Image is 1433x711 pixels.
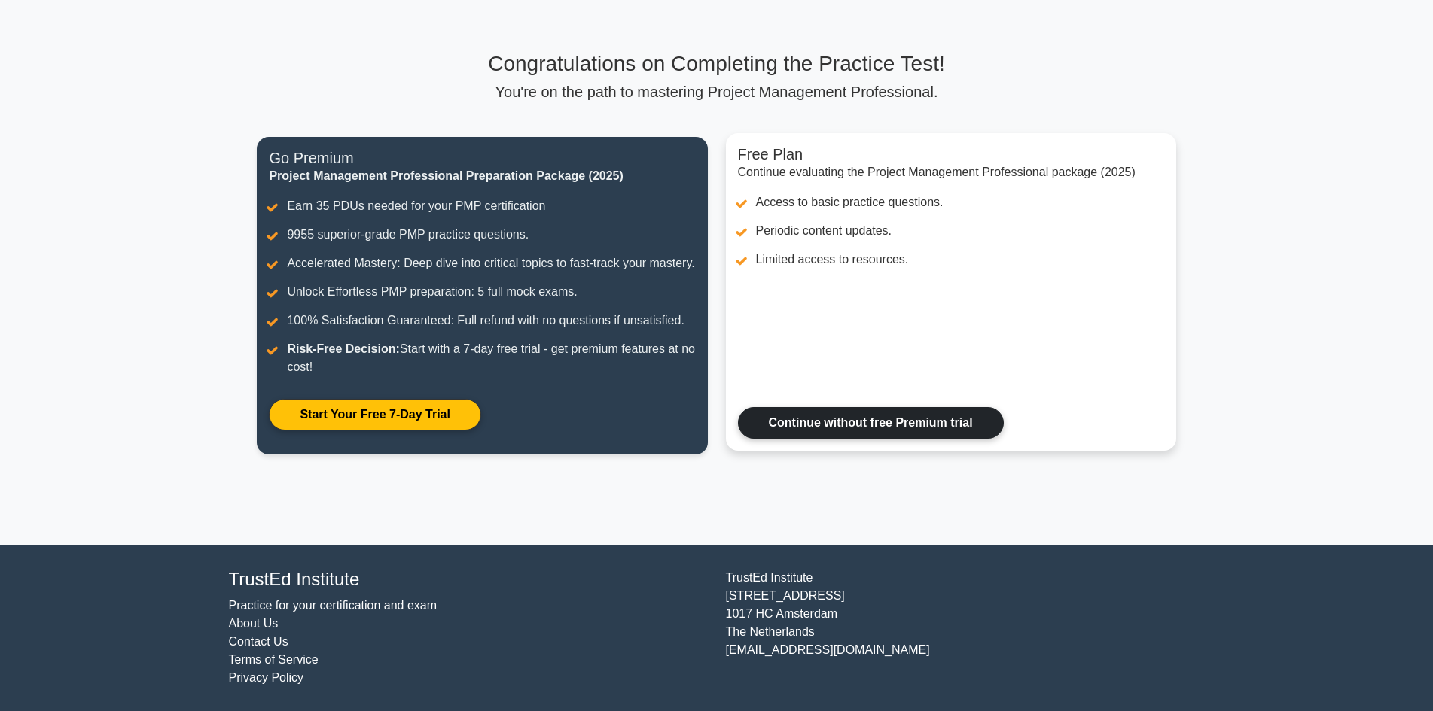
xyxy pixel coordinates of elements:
[257,83,1175,101] p: You're on the path to mastering Project Management Professional.
[229,599,438,612] a: Practice for your certification and exam
[717,569,1214,687] div: TrustEd Institute [STREET_ADDRESS] 1017 HC Amsterdam The Netherlands [EMAIL_ADDRESS][DOMAIN_NAME]
[229,653,319,666] a: Terms of Service
[229,671,304,684] a: Privacy Policy
[257,51,1175,77] h3: Congratulations on Completing the Practice Test!
[738,407,1004,439] a: Continue without free Premium trial
[269,399,480,430] a: Start Your Free 7-Day Trial
[229,569,708,591] h4: TrustEd Institute
[229,635,288,648] a: Contact Us
[229,617,279,630] a: About Us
